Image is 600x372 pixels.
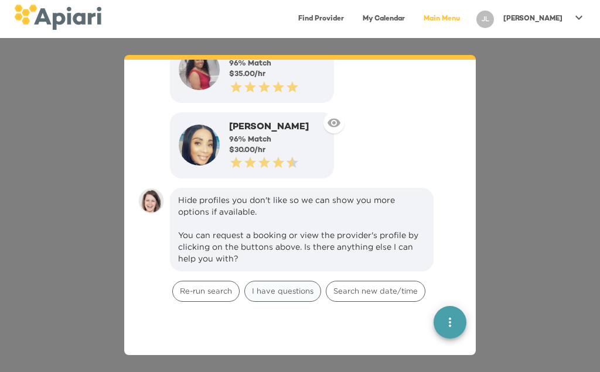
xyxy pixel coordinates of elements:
[179,125,220,166] img: user-photo-123-1704315090342.jpeg
[172,281,240,302] div: Re-run search
[356,7,412,31] a: My Calendar
[178,194,425,264] div: Hide profiles you don't like so we can show you more options if available. You can request a book...
[229,135,325,145] div: 96 % Match
[434,306,466,339] button: quick menu
[326,285,425,297] span: Search new date/time
[173,285,239,297] span: Re-run search
[417,7,467,31] a: Main Menu
[229,145,325,156] div: $ 30.00 /hr
[229,69,325,80] div: $ 35.00 /hr
[476,11,494,28] div: JL
[14,5,101,30] img: logo
[179,49,220,90] img: user-photo-123-1719534951833.jpeg
[244,281,321,302] div: I have questions
[291,7,351,31] a: Find Provider
[245,285,321,297] span: I have questions
[229,58,325,69] div: 96 % Match
[323,112,345,133] button: Ascend provider back in search
[326,281,425,302] div: Search new date/time
[138,188,164,213] img: amy.37686e0395c82528988e.png
[229,121,325,135] div: [PERSON_NAME]
[503,14,562,24] p: [PERSON_NAME]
